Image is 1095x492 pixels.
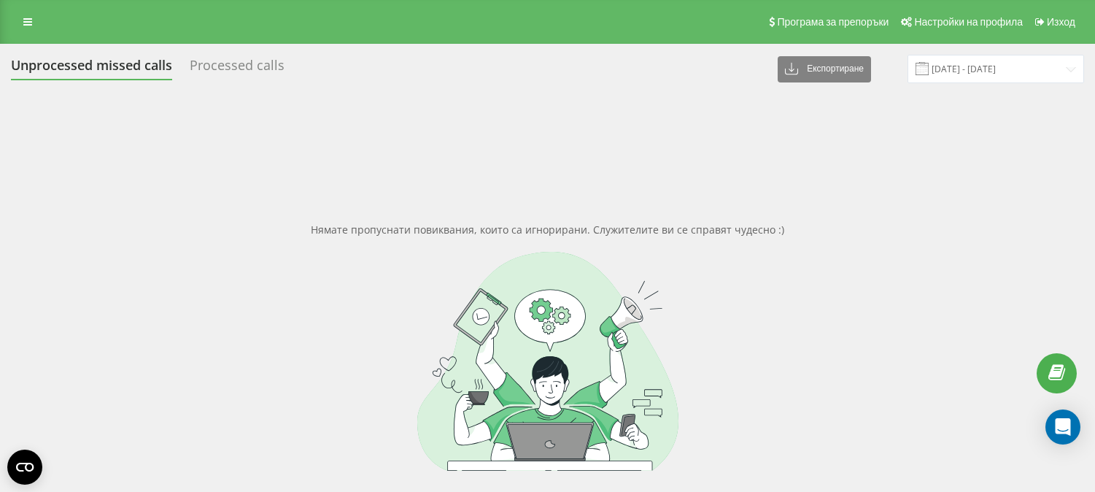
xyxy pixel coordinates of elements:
[778,56,871,82] button: Експортиране
[11,58,172,80] div: Unprocessed missed calls
[7,450,42,485] button: Open CMP widget
[914,16,1023,28] span: Настройки на профила
[190,58,285,80] div: Processed calls
[1045,410,1080,445] div: Open Intercom Messenger
[777,16,889,28] span: Програма за препоръки
[1047,16,1075,28] span: Изход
